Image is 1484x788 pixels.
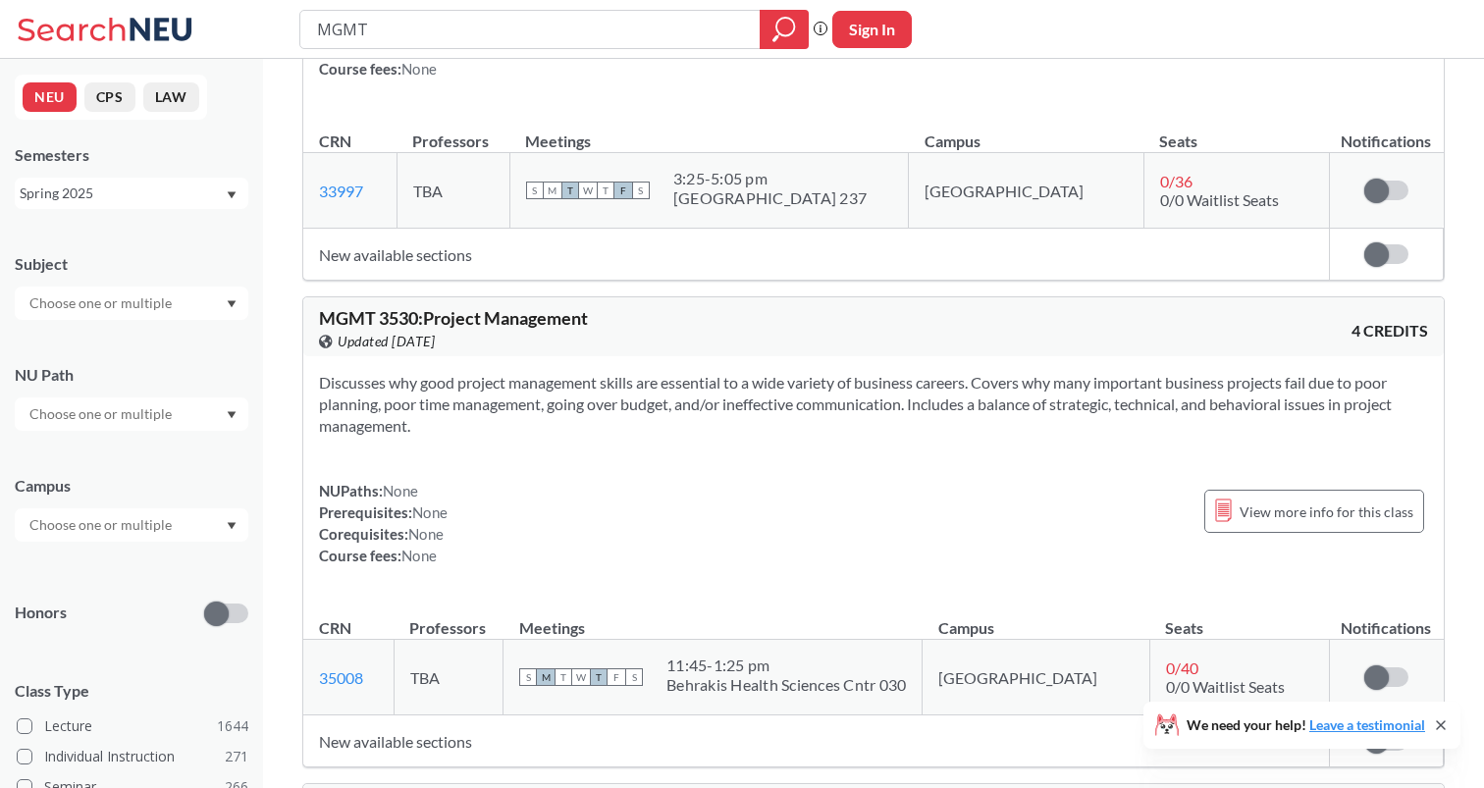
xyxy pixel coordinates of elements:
th: Notifications [1329,598,1443,640]
a: 35008 [319,668,363,687]
span: Updated [DATE] [338,331,435,352]
span: 0 / 40 [1166,658,1198,677]
div: Semesters [15,144,248,166]
span: W [579,182,597,199]
th: Professors [394,598,503,640]
div: Spring 2025 [20,183,225,204]
td: [GEOGRAPHIC_DATA] [909,153,1143,229]
input: Choose one or multiple [20,402,185,426]
button: CPS [84,82,135,112]
label: Lecture [17,713,248,739]
th: Notifications [1329,111,1443,153]
span: T [590,668,608,686]
input: Choose one or multiple [20,513,185,537]
label: Individual Instruction [17,744,248,769]
input: Choose one or multiple [20,291,185,315]
span: 1644 [217,715,248,737]
svg: Dropdown arrow [227,522,237,530]
td: New available sections [303,715,1329,767]
div: Spring 2025Dropdown arrow [15,178,248,209]
span: F [614,182,632,199]
p: Honors [15,602,67,624]
div: NUPaths: Prerequisites: Corequisites: Course fees: [319,480,448,566]
td: TBA [394,640,503,715]
svg: magnifying glass [772,16,796,43]
th: Campus [923,598,1150,640]
th: Seats [1143,111,1329,153]
span: S [519,668,537,686]
div: Campus [15,475,248,497]
span: None [401,547,437,564]
div: 3:25 - 5:05 pm [673,169,867,188]
th: Campus [909,111,1143,153]
th: Seats [1149,598,1329,640]
span: Class Type [15,680,248,702]
div: Dropdown arrow [15,397,248,431]
span: S [625,668,643,686]
span: S [632,182,650,199]
span: T [561,182,579,199]
span: 4 CREDITS [1351,320,1428,341]
div: 11:45 - 1:25 pm [666,656,906,675]
div: CRN [319,617,351,639]
span: None [383,482,418,499]
td: [GEOGRAPHIC_DATA] [923,640,1150,715]
div: Subject [15,253,248,275]
button: LAW [143,82,199,112]
span: S [526,182,544,199]
span: M [544,182,561,199]
section: Discusses why good project management skills are essential to a wide variety of business careers.... [319,372,1428,437]
td: TBA [397,153,509,229]
span: MGMT 3530 : Project Management [319,307,588,329]
div: NU Path [15,364,248,386]
span: T [597,182,614,199]
div: Dropdown arrow [15,287,248,320]
span: We need your help! [1187,718,1425,732]
span: 0 / 36 [1160,172,1192,190]
div: magnifying glass [760,10,809,49]
span: T [555,668,572,686]
button: NEU [23,82,77,112]
span: None [408,525,444,543]
div: CRN [319,131,351,152]
span: 0/0 Waitlist Seats [1160,190,1279,209]
a: Leave a testimonial [1309,716,1425,733]
svg: Dropdown arrow [227,300,237,308]
span: 0/0 Waitlist Seats [1166,677,1285,696]
span: 271 [225,746,248,767]
a: 33997 [319,182,363,200]
div: Behrakis Health Sciences Cntr 030 [666,675,906,695]
button: Sign In [832,11,912,48]
svg: Dropdown arrow [227,411,237,419]
span: W [572,668,590,686]
span: View more info for this class [1240,499,1413,524]
svg: Dropdown arrow [227,191,237,199]
div: [GEOGRAPHIC_DATA] 237 [673,188,867,208]
input: Class, professor, course number, "phrase" [315,13,746,46]
span: M [537,668,555,686]
th: Meetings [509,111,909,153]
span: None [412,503,448,521]
span: F [608,668,625,686]
th: Meetings [503,598,923,640]
td: New available sections [303,229,1329,281]
span: None [401,60,437,78]
th: Professors [397,111,509,153]
div: Dropdown arrow [15,508,248,542]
